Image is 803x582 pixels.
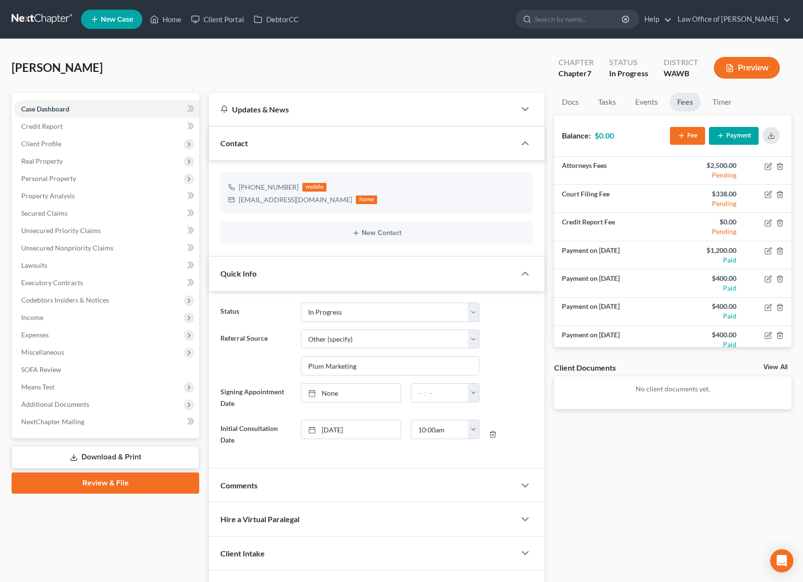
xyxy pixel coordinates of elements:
a: DebtorCC [249,11,303,28]
a: Case Dashboard [14,100,199,118]
button: Preview [714,57,780,79]
div: Status [609,57,648,68]
a: Unsecured Priority Claims [14,222,199,239]
div: Client Documents [554,362,616,373]
span: Comments [220,481,258,490]
strong: Balance: [562,131,591,140]
input: Search by name... [535,10,623,28]
div: Paid [681,283,736,293]
span: Codebtors Insiders & Notices [21,296,109,304]
div: Pending [681,170,736,180]
a: View All [763,364,788,371]
span: Real Property [21,157,63,165]
label: Signing Appointment Date [216,383,296,412]
td: Payment on [DATE] [554,241,673,269]
div: $400.00 [681,274,736,283]
div: $0.00 [681,217,736,227]
label: Referral Source [216,330,296,376]
a: Events [627,93,666,111]
a: Fees [669,93,701,111]
div: Pending [681,227,736,236]
a: [DATE] [301,420,400,439]
strong: $0.00 [595,131,614,140]
div: $400.00 [681,330,736,340]
div: District [664,57,698,68]
div: WAWB [664,68,698,79]
td: Payment on [DATE] [554,297,673,325]
div: Updates & News [220,104,504,114]
span: Credit Report [21,122,63,130]
div: [EMAIL_ADDRESS][DOMAIN_NAME] [239,195,352,205]
span: Unsecured Priority Claims [21,226,101,235]
a: SOFA Review [14,361,199,378]
a: Docs [554,93,586,111]
span: New Case [101,16,133,23]
span: Contact [220,139,248,148]
span: Miscellaneous [21,348,64,356]
div: Open Intercom Messenger [770,549,793,572]
td: Payment on [DATE] [554,269,673,297]
a: Property Analysis [14,187,199,205]
div: Chapter [558,57,594,68]
button: New Contact [228,229,525,237]
a: Review & File [12,472,199,494]
input: Other Referral Source [301,357,479,375]
div: home [356,195,377,204]
td: Court Filing Fee [554,185,673,213]
span: Quick Info [220,269,257,278]
a: Executory Contracts [14,274,199,291]
div: Chapter [558,68,594,79]
span: Case Dashboard [21,105,69,113]
a: Unsecured Nonpriority Claims [14,239,199,257]
label: Status [216,303,296,322]
a: Home [145,11,186,28]
a: Timer [705,93,739,111]
button: Fee [670,127,705,145]
span: Additional Documents [21,400,89,408]
div: Paid [681,311,736,321]
div: Paid [681,340,736,349]
div: In Progress [609,68,648,79]
div: $338.00 [681,189,736,199]
input: -- : -- [411,420,469,439]
span: Expenses [21,331,49,339]
span: SOFA Review [21,365,61,374]
td: Payment on [DATE] [554,326,673,354]
div: $2,500.00 [681,161,736,170]
input: -- : -- [411,384,469,402]
span: Client Intake [220,549,265,558]
span: 7 [587,69,591,78]
a: Help [640,11,672,28]
div: mobile [302,183,327,192]
span: Income [21,313,43,321]
span: Hire a Virtual Paralegal [220,514,299,524]
span: Unsecured Nonpriority Claims [21,244,113,252]
a: Tasks [590,93,624,111]
td: Credit Report Fee [554,213,673,241]
a: Lawsuits [14,257,199,274]
a: Law Office of [PERSON_NAME] [673,11,791,28]
button: Payment [709,127,759,145]
a: Secured Claims [14,205,199,222]
span: Lawsuits [21,261,47,269]
a: None [301,384,400,402]
span: Property Analysis [21,192,75,200]
span: Means Test [21,383,54,391]
a: NextChapter Mailing [14,413,199,430]
div: $1,200.00 [681,246,736,255]
p: No client documents yet. [562,384,784,394]
span: [PERSON_NAME] [12,60,103,74]
span: Client Profile [21,139,61,148]
span: NextChapter Mailing [21,417,84,426]
div: Paid [681,255,736,265]
span: Executory Contracts [21,278,83,287]
label: Initial Consultation Date [216,420,296,449]
span: Secured Claims [21,209,68,217]
div: [PHONE_NUMBER] [239,182,299,192]
a: Download & Print [12,446,199,469]
a: Client Portal [186,11,249,28]
div: $400.00 [681,302,736,311]
a: Credit Report [14,118,199,135]
td: Attorneys Fees [554,157,673,185]
span: Personal Property [21,174,76,182]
